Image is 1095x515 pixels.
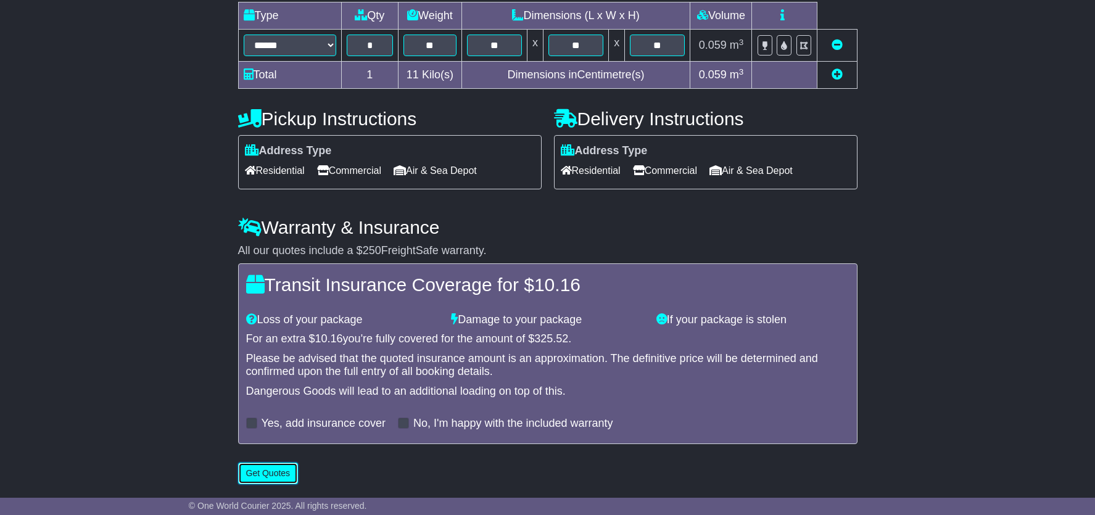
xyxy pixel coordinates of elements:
td: Volume [690,2,752,30]
sup: 3 [739,67,744,76]
span: Residential [561,161,621,180]
td: 1 [341,62,399,89]
label: No, I'm happy with the included warranty [413,417,613,431]
span: m [730,39,744,51]
span: 11 [407,68,419,81]
h4: Warranty & Insurance [238,217,857,237]
span: 10.16 [315,332,343,345]
span: Commercial [317,161,381,180]
td: Type [238,2,341,30]
span: 0.059 [699,68,727,81]
a: Add new item [832,68,843,81]
label: Yes, add insurance cover [262,417,386,431]
div: Damage to your package [445,313,650,327]
div: Dangerous Goods will lead to an additional loading on top of this. [246,385,849,398]
h4: Transit Insurance Coverage for $ [246,274,849,295]
span: Residential [245,161,305,180]
h4: Pickup Instructions [238,109,542,129]
label: Address Type [561,144,648,158]
span: 0.059 [699,39,727,51]
td: Qty [341,2,399,30]
span: 10.16 [534,274,581,295]
span: Air & Sea Depot [709,161,793,180]
td: x [609,30,625,62]
td: Total [238,62,341,89]
div: All our quotes include a $ FreightSafe warranty. [238,244,857,258]
span: Air & Sea Depot [394,161,477,180]
div: Loss of your package [240,313,445,327]
span: © One World Courier 2025. All rights reserved. [189,501,367,511]
span: 250 [363,244,381,257]
div: Please be advised that the quoted insurance amount is an approximation. The definitive price will... [246,352,849,379]
td: Dimensions (L x W x H) [461,2,690,30]
span: 325.52 [534,332,568,345]
td: Dimensions in Centimetre(s) [461,62,690,89]
a: Remove this item [832,39,843,51]
div: If your package is stolen [650,313,856,327]
td: Weight [399,2,462,30]
h4: Delivery Instructions [554,109,857,129]
button: Get Quotes [238,463,299,484]
label: Address Type [245,144,332,158]
sup: 3 [739,38,744,47]
span: m [730,68,744,81]
td: x [527,30,543,62]
span: Commercial [633,161,697,180]
div: For an extra $ you're fully covered for the amount of $ . [246,332,849,346]
td: Kilo(s) [399,62,462,89]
